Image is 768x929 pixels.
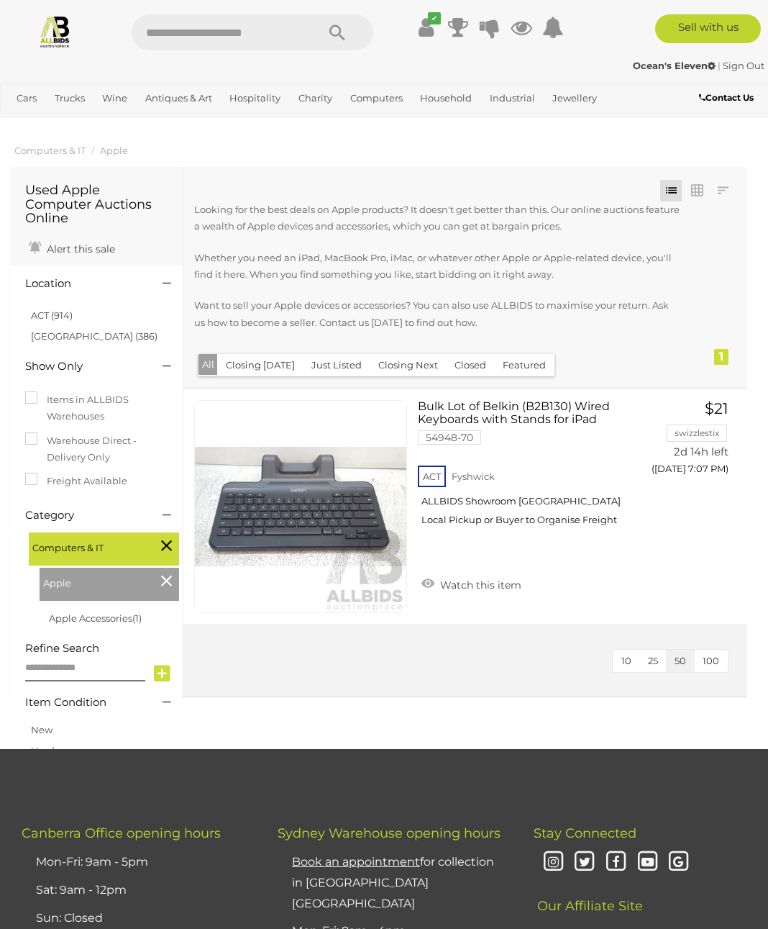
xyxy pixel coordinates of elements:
a: Sign Out [723,60,764,71]
button: Closed [446,354,495,376]
button: 10 [613,650,640,672]
button: Closing Next [370,354,447,376]
p: Want to sell your Apple devices or accessories? You can also use ALLBIDS to maximise your return.... [194,297,680,331]
i: Google [667,850,692,875]
a: Ocean's Eleven [633,60,718,71]
button: 50 [666,650,695,672]
a: ACT (914) [31,309,73,321]
span: Computers & IT [32,536,140,556]
a: Bulk Lot of Belkin (B2B130) Wired Keyboards with Stands for iPad 54948-70 ACT Fyshwick ALLBIDS Sh... [429,400,641,537]
span: (1) [132,612,142,624]
button: Featured [494,354,554,376]
span: 100 [703,655,719,666]
h4: Item Condition [25,697,141,709]
a: [GEOGRAPHIC_DATA] (386) [31,330,157,342]
button: Closing [DATE] [217,354,303,376]
a: Alert this sale [25,237,119,258]
span: 25 [648,655,658,666]
i: Twitter [572,850,598,875]
a: Industrial [484,86,541,110]
span: Stay Connected [534,825,636,841]
i: Facebook [603,850,628,875]
span: Apple [43,571,151,592]
h4: Show Only [25,361,141,373]
span: 50 [675,655,686,666]
a: Wine [96,86,133,110]
label: Freight Available [25,473,127,489]
li: Sat: 9am - 12pm [32,876,242,905]
a: Sell with us [655,14,761,43]
a: Jewellery [547,86,603,110]
a: Charity [293,86,338,110]
a: Sports [56,110,97,134]
h4: Location [25,278,141,290]
span: Canberra Office opening hours [22,825,221,841]
span: Alert this sale [43,243,115,255]
span: Watch this item [436,579,521,592]
a: Antiques & Art [140,86,218,110]
p: Whether you need an iPad, MacBook Pro, iMac, or whatever other Apple or Apple-related device, you... [194,250,680,284]
h4: Category [25,509,141,522]
a: [GEOGRAPHIC_DATA] [103,110,216,134]
span: $21 [705,399,728,417]
a: New [31,724,52,735]
button: Just Listed [303,354,370,376]
a: Computers & IT [14,145,86,156]
span: 10 [621,655,631,666]
label: Warehouse Direct - Delivery Only [25,432,168,466]
li: Mon-Fri: 9am - 5pm [32,848,242,876]
a: Apple Accessories(1) [49,612,142,624]
strong: Ocean's Eleven [633,60,716,71]
div: 1 [714,349,728,365]
span: Sydney Warehouse opening hours [278,825,500,841]
h4: Refine Search [25,643,179,655]
a: Cars [11,86,42,110]
button: All [198,354,218,375]
i: ✔ [428,12,441,24]
a: Watch this item [418,573,525,594]
a: Used [31,745,55,756]
a: Trucks [49,86,91,110]
a: Office [11,110,50,134]
button: 25 [639,650,667,672]
a: Contact Us [699,90,757,106]
a: $21 swizzlestix 2d 14h left ([DATE] 7:07 PM) [664,400,732,483]
a: Book an appointmentfor collection in [GEOGRAPHIC_DATA] [GEOGRAPHIC_DATA] [292,855,494,910]
a: ✔ [416,14,437,40]
h1: Used Apple Computer Auctions Online [25,183,168,226]
u: Book an appointment [292,855,420,869]
span: | [718,60,721,71]
label: Items in ALLBIDS Warehouses [25,391,168,425]
img: Allbids.com.au [38,14,72,48]
a: Hospitality [224,86,286,110]
button: 100 [694,650,728,672]
i: Youtube [635,850,660,875]
span: ([DATE] 7:07 PM) [652,463,728,474]
i: Instagram [541,850,566,875]
a: Apple [100,145,128,156]
a: Computers [344,86,408,110]
button: Search [301,14,373,50]
span: Our Affiliate Site [534,876,643,914]
p: Looking for the best deals on Apple products? It doesn't get better than this. Our online auction... [194,201,680,235]
b: Contact Us [699,92,754,103]
a: Household [414,86,477,110]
